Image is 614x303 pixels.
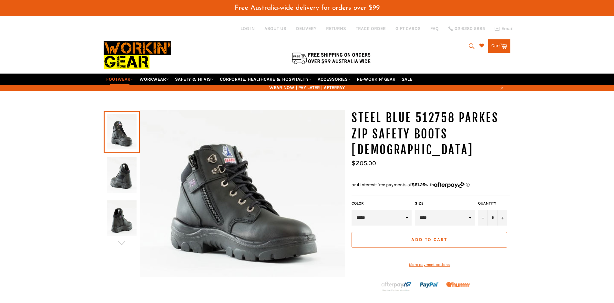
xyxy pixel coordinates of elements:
a: SALE [399,74,415,85]
span: Email [501,26,514,31]
a: ACCESSORIES [315,74,353,85]
a: FAQ [430,25,439,32]
img: Afterpay-Logo-on-dark-bg_large.png [381,281,412,292]
a: RE-WORKIN' GEAR [354,74,398,85]
a: Email [495,26,514,31]
a: TRACK ORDER [356,25,386,32]
img: Flat $9.95 shipping Australia wide [291,51,372,65]
a: Log in [240,26,255,31]
a: SAFETY & HI VIS [172,74,216,85]
a: RETURNS [326,25,346,32]
img: STEEL BLUE 512758 PARKES ZIP SAFETY BOOT LADIES - Workin' Gear [107,157,137,193]
a: GIFT CARDS [395,25,421,32]
img: paypal.png [420,276,439,295]
a: 02 6280 5885 [448,26,485,31]
span: $205.00 [352,159,376,167]
img: Humm_core_logo_RGB-01_300x60px_small_195d8312-4386-4de7-b182-0ef9b6303a37.png [446,282,470,287]
a: FOOTWEAR [104,74,136,85]
h1: STEEL BLUE 512758 Parkes Zip Safety Boots [DEMOGRAPHIC_DATA] [352,110,510,158]
a: DELIVERY [296,25,316,32]
label: Color [352,201,412,206]
label: Size [415,201,475,206]
button: Reduce item quantity by one [478,210,488,226]
span: 02 6280 5885 [455,26,485,31]
img: STEEL BLUE 512758 PARKES ZIP SAFETY BOOT LADIES - Workin' Gear [107,200,137,236]
span: Free Australia-wide delivery for orders over $99 [235,5,380,11]
a: Cart [488,39,510,53]
a: ABOUT US [264,25,286,32]
button: Add to Cart [352,232,507,247]
a: WORKWEAR [137,74,171,85]
a: CORPORATE, HEALTHCARE & HOSPITALITY [217,74,314,85]
a: More payment options [352,262,507,268]
label: Quantity [478,201,507,206]
span: Add to Cart [411,237,447,242]
button: Increase item quantity by one [497,210,507,226]
img: STEEL BLUE 512758 PARKES ZIP SAFETY BOOT LADIES - Workin' Gear [140,110,345,277]
img: Workin Gear leaders in Workwear, Safety Boots, PPE, Uniforms. Australia's No.1 in Workwear [104,37,171,73]
span: WEAR NOW | PAY LATER | AFTERPAY [104,85,510,91]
